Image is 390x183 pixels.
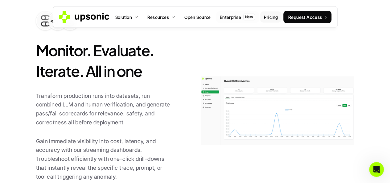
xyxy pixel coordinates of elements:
a: EnterpriseNew [216,11,259,23]
p: Transform production runs into datasets, run combined LLM and human verification, and generate pa... [36,91,170,127]
a: Open Source [181,11,215,23]
a: Pricing [260,11,281,23]
p: Gain immediate visibility into cost, latency, and accuracy with our streaming dashboards. Trouble... [36,137,170,181]
p: Enterprise [220,14,241,20]
iframe: Intercom live chat [369,162,384,177]
p: Request Access [288,14,322,20]
p: Resources [147,14,169,20]
p: Pricing [264,14,278,20]
p: Solution [115,14,132,20]
h2: Monitor. Evaluate. Iterate. All in one [36,40,170,81]
p: Open Source [184,14,211,20]
a: Solution [112,11,142,23]
a: Request Access [283,11,331,23]
p: New [245,15,253,19]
